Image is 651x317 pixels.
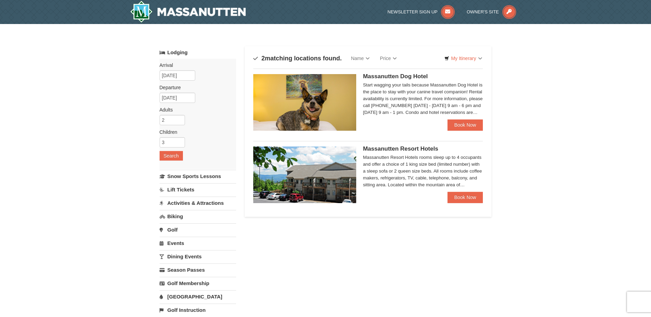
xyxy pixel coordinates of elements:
a: Lift Tickets [160,183,236,196]
a: Biking [160,210,236,223]
a: Snow Sports Lessons [160,170,236,183]
button: Search [160,151,183,161]
a: Newsletter Sign Up [387,9,455,14]
a: Events [160,237,236,249]
a: Golf Instruction [160,304,236,316]
img: 27428181-5-81c892a3.jpg [253,74,356,130]
a: Massanutten Resort [130,1,246,23]
div: Start wagging your tails because Massanutten Dog Hotel is the place to stay with your canine trav... [363,82,483,116]
label: Adults [160,106,231,113]
label: Children [160,129,231,136]
a: Book Now [447,119,483,130]
div: Massanutten Resort Hotels rooms sleep up to 4 occupants and offer a choice of 1 king size bed (li... [363,154,483,188]
a: Owner's Site [467,9,516,14]
a: Golf Membership [160,277,236,290]
a: Lodging [160,46,236,59]
a: [GEOGRAPHIC_DATA] [160,290,236,303]
span: Owner's Site [467,9,499,14]
a: Dining Events [160,250,236,263]
img: Massanutten Resort Logo [130,1,246,23]
a: Name [346,51,375,65]
a: Season Passes [160,263,236,276]
label: Arrival [160,62,231,69]
a: My Itinerary [440,53,486,63]
a: Golf [160,223,236,236]
span: Newsletter Sign Up [387,9,438,14]
a: Book Now [447,192,483,203]
label: Departure [160,84,231,91]
a: Activities & Attractions [160,197,236,209]
a: Price [375,51,402,65]
span: Massanutten Dog Hotel [363,73,428,80]
img: 19219026-1-e3b4ac8e.jpg [253,146,356,203]
span: Massanutten Resort Hotels [363,145,438,152]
